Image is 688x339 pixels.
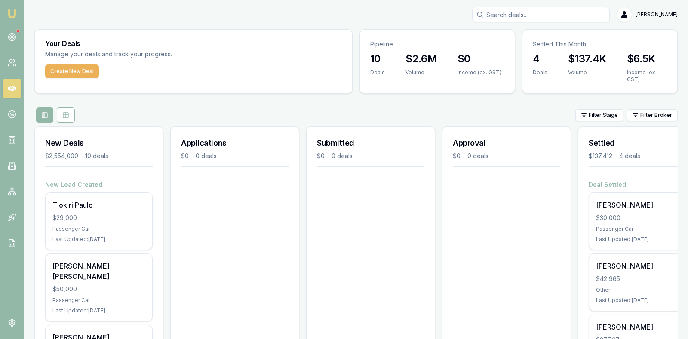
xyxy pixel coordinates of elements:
div: $2,554,000 [45,152,78,160]
h3: Applications [181,137,289,149]
div: Last Updated: [DATE] [52,307,145,314]
h3: Your Deals [45,40,342,47]
span: [PERSON_NAME] [636,11,678,18]
div: Passenger Car [52,226,145,232]
h3: Approval [453,137,560,149]
p: Settled This Month [533,40,667,49]
h3: 10 [370,52,385,66]
div: 0 deals [196,152,217,160]
div: $29,000 [52,214,145,222]
p: Pipeline [370,40,504,49]
h3: New Deals [45,137,153,149]
img: emu-icon-u.png [7,9,17,19]
div: 10 deals [85,152,108,160]
div: Deals [533,69,547,76]
div: $137,412 [589,152,612,160]
h3: $6.5K [627,52,667,66]
div: 0 deals [332,152,353,160]
span: Filter Broker [640,112,672,119]
span: Filter Stage [589,112,618,119]
button: Filter Stage [575,109,623,121]
div: 4 deals [619,152,640,160]
button: Create New Deal [45,64,99,78]
div: [PERSON_NAME] [PERSON_NAME] [52,261,145,281]
h3: $0 [458,52,501,66]
div: $0 [453,152,461,160]
div: Volume [405,69,437,76]
h4: New Lead Created [45,180,153,189]
p: Manage your deals and track your progress. [45,49,265,59]
div: Deals [370,69,385,76]
div: $0 [181,152,189,160]
h3: Submitted [317,137,424,149]
div: Income (ex. GST) [627,69,667,83]
div: Volume [568,69,606,76]
div: $50,000 [52,285,145,293]
div: 0 deals [467,152,488,160]
div: Last Updated: [DATE] [52,236,145,243]
h3: 4 [533,52,547,66]
h3: $137.4K [568,52,606,66]
h3: $2.6M [405,52,437,66]
div: Passenger Car [52,297,145,304]
div: Tiokiri Paulo [52,200,145,210]
input: Search deals [472,7,610,22]
button: Filter Broker [627,109,678,121]
div: Income (ex. GST) [458,69,501,76]
div: $0 [317,152,325,160]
